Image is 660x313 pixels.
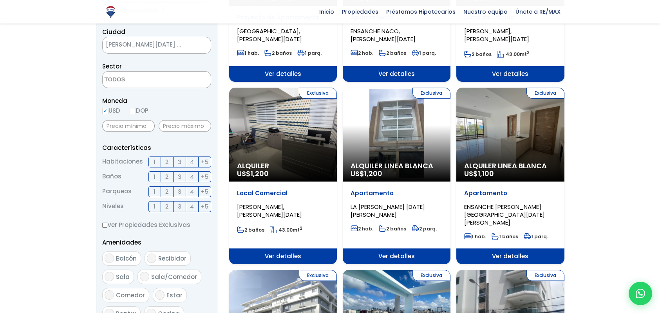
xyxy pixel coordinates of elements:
[154,201,156,211] span: 1
[456,248,564,264] span: Ver detalles
[201,201,208,211] span: +5
[338,6,382,18] span: Propiedades
[147,254,156,263] input: Recibidor
[524,233,548,240] span: 1 parq.
[116,291,145,299] span: Comedor
[102,96,211,106] span: Moneda
[237,189,329,197] p: Local Comercial
[178,157,181,167] span: 3
[191,39,203,52] button: Remove all items
[297,50,322,56] span: 1 parq.
[351,225,373,232] span: 2 hab.
[102,201,124,212] span: Niveles
[478,169,494,178] span: 1,100
[229,248,337,264] span: Ver detalles
[140,272,149,281] input: Sala/Comedor
[300,225,302,231] sup: 2
[158,254,186,263] span: Recibidor
[270,227,302,233] span: mt
[237,227,264,233] span: 2 baños
[527,50,530,56] sup: 2
[165,157,168,167] span: 2
[251,169,269,178] span: 1,200
[526,270,564,281] span: Exclusiva
[343,248,450,264] span: Ver detalles
[512,6,564,18] span: Únete a RE/MAX
[237,162,329,170] span: Alquiler
[492,233,518,240] span: 1 baños
[229,66,337,82] span: Ver detalles
[237,169,269,178] span: US$
[102,106,120,115] label: USD
[497,51,530,58] span: mt
[199,42,203,49] span: ×
[201,187,208,196] span: +5
[165,187,168,196] span: 2
[102,120,155,132] input: Precio mínimo
[464,51,492,58] span: 2 baños
[464,27,529,43] span: [PERSON_NAME], [PERSON_NAME][DATE]
[264,50,292,56] span: 2 baños
[178,201,181,211] span: 3
[102,186,132,197] span: Parqueos
[237,27,302,43] span: [GEOGRAPHIC_DATA], [PERSON_NAME][DATE]
[190,187,194,196] span: 4
[456,88,564,264] a: Exclusiva Alquiler Linea Blanca US$1,100 Apartamento ENSANCHE [PERSON_NAME][GEOGRAPHIC_DATA][DATE...
[154,172,156,182] span: 1
[459,6,512,18] span: Nuestro equipo
[102,108,108,114] input: USD
[382,6,459,18] span: Préstamos Hipotecarios
[456,66,564,82] span: Ver detalles
[102,156,143,167] span: Habitaciones
[464,189,556,197] p: Apartamento
[278,227,293,233] span: 43.00
[102,237,211,247] p: Amenidades
[105,290,114,300] input: Comedor
[165,201,168,211] span: 2
[166,291,183,299] span: Estar
[130,106,148,115] label: DOP
[102,220,211,230] label: Ver Propiedades Exclusivas
[412,88,450,99] span: Exclusiva
[159,120,211,132] input: Precio máximo
[105,254,114,263] input: Balcón
[364,169,382,178] span: 1,200
[190,201,194,211] span: 4
[351,169,382,178] span: US$
[130,108,136,114] input: DOP
[412,50,436,56] span: 1 parq.
[464,162,556,170] span: Alquiler Linea Blanca
[151,273,197,281] span: Sala/Comedor
[237,50,259,56] span: 1 hab.
[506,51,520,58] span: 43.00
[343,88,450,264] a: Exclusiva Alquiler Linea Blanca US$1,200 Apartamento LA [PERSON_NAME] [DATE][PERSON_NAME] 2 hab. ...
[154,157,156,167] span: 1
[178,187,181,196] span: 3
[379,50,406,56] span: 2 baños
[343,66,450,82] span: Ver detalles
[190,157,194,167] span: 4
[190,172,194,182] span: 4
[464,169,494,178] span: US$
[526,88,564,99] span: Exclusiva
[351,162,443,170] span: Alquiler Linea Blanca
[116,273,130,281] span: Sala
[315,6,338,18] span: Inicio
[201,157,208,167] span: +5
[102,223,107,228] input: Ver Propiedades Exclusivas
[165,172,168,182] span: 2
[464,233,486,240] span: 1 hab.
[229,88,337,264] a: Exclusiva Alquiler US$1,200 Local Comercial [PERSON_NAME], [PERSON_NAME][DATE] 2 baños 43.00mt2 V...
[104,5,118,19] img: Logo de REMAX
[178,172,181,182] span: 3
[102,171,121,182] span: Baños
[155,290,165,300] input: Estar
[116,254,137,263] span: Balcón
[201,172,208,182] span: +5
[351,203,425,219] span: LA [PERSON_NAME] [DATE][PERSON_NAME]
[102,37,211,54] span: SANTO DOMINGO ESTE
[412,225,437,232] span: 2 parq.
[105,272,114,281] input: Sala
[464,203,545,227] span: ENSANCHE [PERSON_NAME][GEOGRAPHIC_DATA][DATE][PERSON_NAME]
[299,88,337,99] span: Exclusiva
